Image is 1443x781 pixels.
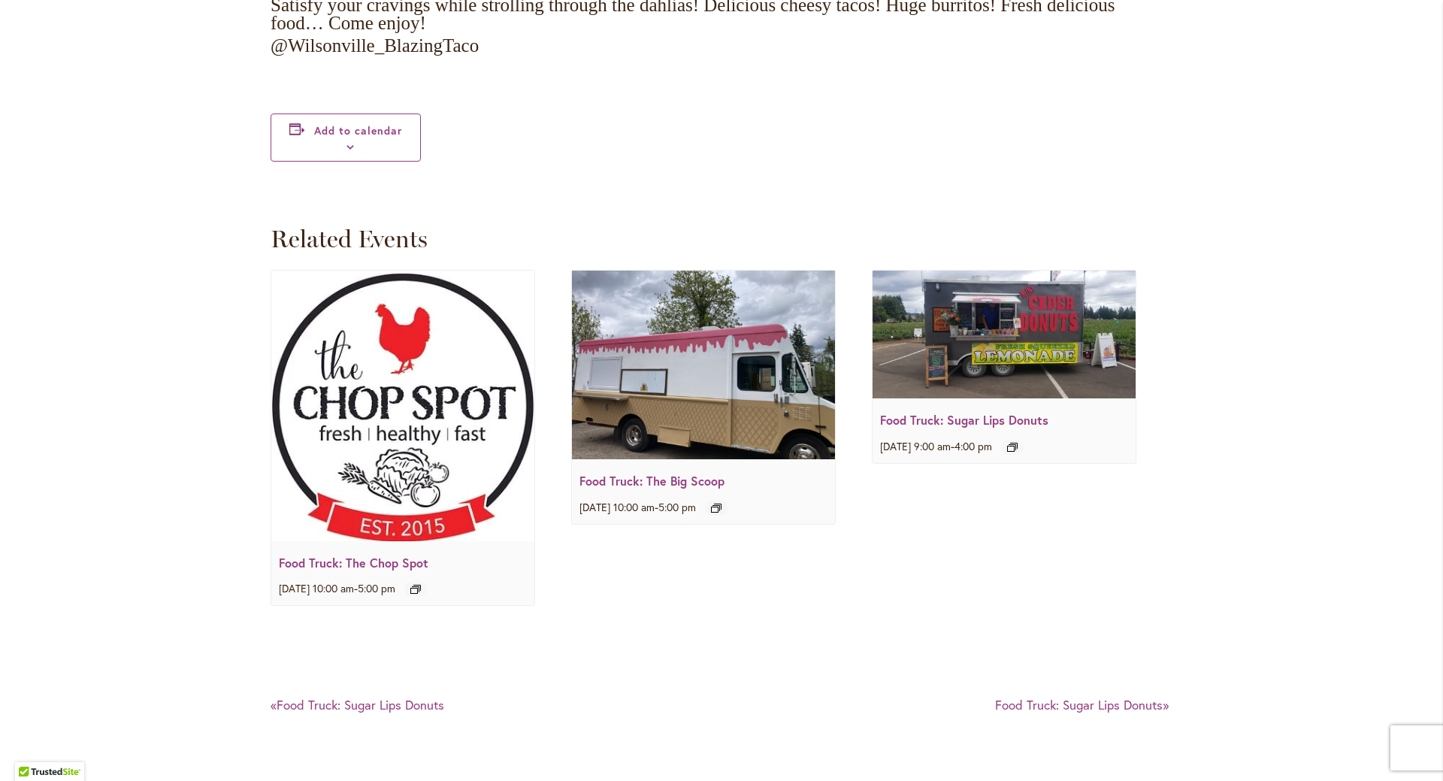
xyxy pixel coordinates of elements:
[658,500,696,514] span: 5:00 pm
[954,439,992,453] span: 4:00 pm
[995,696,1169,713] a: Food Truck: Sugar Lips Donuts»
[358,581,395,595] span: 5:00 pm
[873,271,1136,398] img: Food Truck: Sugar Lips Apple Cider Donuts
[271,696,277,713] span: «
[271,219,1172,259] h2: Related Events
[873,403,1136,462] div: -
[880,439,951,453] span: [DATE] 9:00 am
[279,555,428,571] a: Food Truck: The Chop Spot
[1163,696,1169,713] span: »
[880,412,1048,428] a: Food Truck: Sugar Lips Donuts
[271,271,534,541] img: The Chop Spot PDX
[279,581,354,595] span: [DATE] 10:00 am
[271,37,1172,55] p: @Wilsonville_BlazingTaco
[314,123,402,138] button: Add to calendar
[572,464,835,523] div: -
[579,500,655,514] span: [DATE] 10:00 am
[579,473,725,489] a: Food Truck: The Big Scoop
[271,696,444,713] a: «Food Truck: Sugar Lips Donuts
[11,728,53,770] iframe: Launch Accessibility Center
[572,271,835,459] img: Food Truck: The Big Scoop
[271,546,534,605] div: -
